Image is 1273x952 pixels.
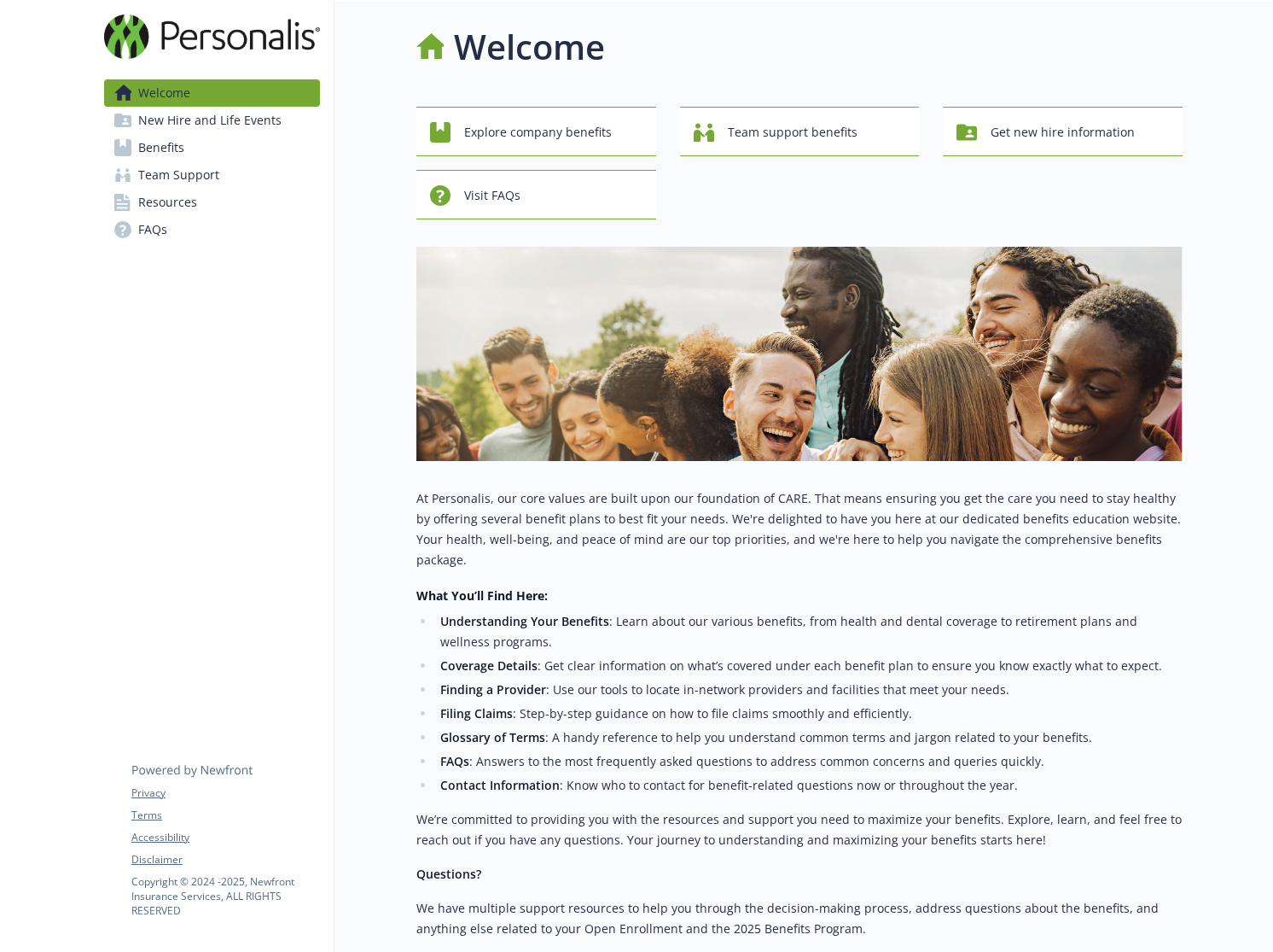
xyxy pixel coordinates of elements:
span: Welcome [138,79,190,107]
strong: Finding a Provider [440,681,546,698]
span: Benefits [138,134,184,161]
strong: Coverage Details [440,657,538,674]
span: Team support benefits [728,116,857,149]
button: Visit FAQs [416,170,656,219]
a: FAQs [104,216,320,243]
a: Benefits [104,134,320,161]
a: Privacy [131,786,319,801]
li: : Know who to contact for benefit-related questions now or throughout the year. [435,775,1183,796]
li: : Step-by-step guidance on how to file claims smoothly and efficiently. [435,704,1183,724]
strong: Understanding Your Benefits [440,613,609,629]
span: Explore company benefits [464,116,612,149]
span: Visit FAQs [464,179,520,212]
span: New Hire and Life Events [138,107,282,134]
button: Get new hire information [943,107,1183,156]
span: FAQs [138,216,167,243]
p: We have multiple support resources to help you through the decision-making process, address quest... [416,898,1183,939]
strong: Contact Information [440,777,560,793]
strong: Filing Claims [440,705,513,721]
a: New Hire and Life Events [104,107,320,134]
button: Explore company benefits [416,107,656,156]
a: Welcome [104,79,320,107]
li: : Learn about our various benefits, from health and dental coverage to retirement plans and welln... [435,611,1183,652]
li: : Use our tools to locate in-network providers and facilities that meet your needs. [435,680,1183,700]
p: We’re committed to providing you with the resources and support you need to maximize your benefit... [416,809,1183,850]
strong: FAQs [440,753,469,769]
span: Resources [138,189,197,216]
a: Resources [104,189,320,216]
li: : Get clear information on what’s covered under each benefit plan to ensure you know exactly what... [435,656,1183,676]
span: Team Support [138,161,219,189]
strong: Glossary of Terms [440,729,545,745]
strong: Questions? [416,866,481,882]
a: Team Support [104,161,320,189]
a: Disclaimer [131,852,319,867]
a: Terms [131,808,319,823]
a: Accessibility [131,830,319,845]
button: Team support benefits [680,107,920,156]
p: At Personalis, our core values are built upon our foundation of CARE. That means ensuring you get... [416,488,1183,570]
p: Copyright © 2024 - 2025 , Newfront Insurance Services, ALL RIGHTS RESERVED [131,874,319,918]
h1: Welcome [454,21,605,73]
li: : Answers to the most frequently asked questions to address common concerns and queries quickly. [435,751,1183,772]
span: Get new hire information [991,116,1135,149]
li: : A handy reference to help you understand common terms and jargon related to your benefits. [435,727,1183,748]
strong: What You’ll Find Here: [416,587,548,604]
img: overview page banner [416,247,1183,461]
